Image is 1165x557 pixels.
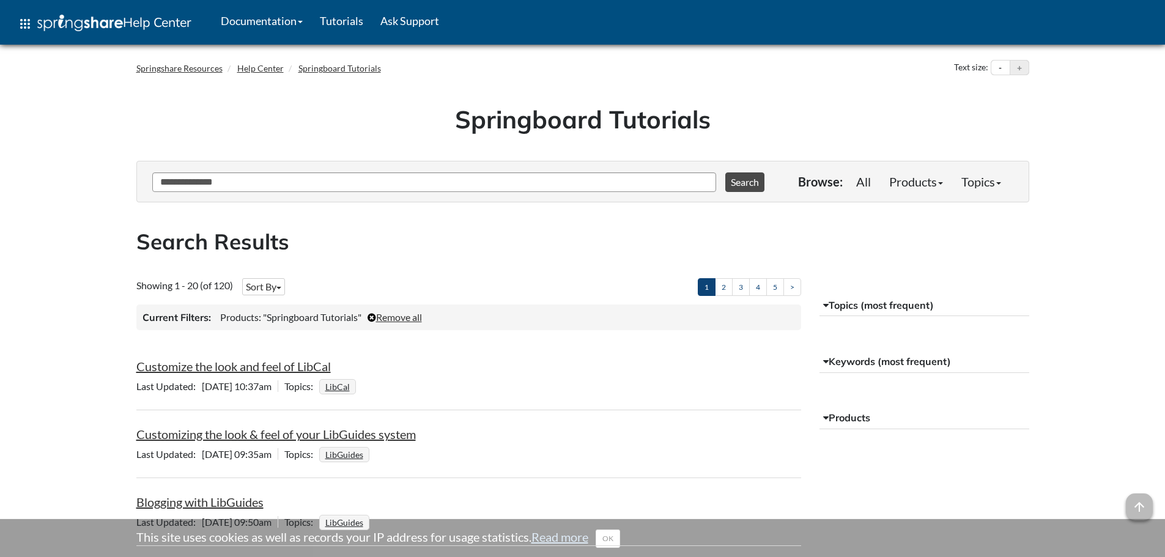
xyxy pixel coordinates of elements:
button: Topics (most frequent) [819,295,1029,317]
button: Search [725,172,764,192]
span: Last Updated [136,380,202,392]
span: Help Center [123,14,191,30]
a: Customizing the look & feel of your LibGuides system [136,427,416,441]
span: [DATE] 10:37am [136,380,278,392]
div: This site uses cookies as well as records your IP address for usage statistics. [124,528,1041,548]
ul: Topics [319,380,359,392]
a: > [783,278,801,296]
a: Tutorials [311,6,372,36]
button: Products [819,407,1029,429]
span: apps [18,17,32,31]
h1: Springboard Tutorials [146,102,1020,136]
ul: Topics [319,516,372,528]
div: Text size: [952,60,991,76]
a: apps Help Center [9,6,200,42]
a: 5 [766,278,784,296]
a: Blogging with LibGuides [136,495,264,509]
a: Springshare Resources [136,63,223,73]
ul: Topics [319,448,372,460]
a: 4 [749,278,767,296]
a: Documentation [212,6,311,36]
span: [DATE] 09:50am [136,516,278,528]
a: Springboard Tutorials [298,63,381,73]
button: Decrease text size [991,61,1010,75]
a: Topics [952,169,1010,194]
a: arrow_upward [1126,495,1153,509]
a: LibGuides [324,514,365,531]
a: 1 [698,278,716,296]
img: Springshare [37,15,123,31]
a: Remove all [368,311,422,323]
a: Ask Support [372,6,448,36]
span: Showing 1 - 20 (of 120) [136,279,233,291]
span: "Springboard Tutorials" [263,311,361,323]
a: Products [880,169,952,194]
span: Last Updated [136,516,202,528]
span: [DATE] 09:35am [136,448,278,460]
button: Keywords (most frequent) [819,351,1029,373]
a: 2 [715,278,733,296]
span: Last Updated [136,448,202,460]
p: Browse: [798,173,843,190]
ul: Pagination of search results [698,278,801,296]
h3: Current Filters [142,311,211,324]
span: arrow_upward [1126,493,1153,520]
span: Products: [220,311,261,323]
a: LibCal [324,378,352,396]
h2: Search Results [136,227,1029,257]
a: Help Center [237,63,284,73]
a: All [847,169,880,194]
span: Topics [284,516,319,528]
span: Topics [284,380,319,392]
a: 3 [732,278,750,296]
button: Sort By [242,278,285,295]
span: Topics [284,448,319,460]
a: Customize the look and feel of LibCal [136,359,331,374]
a: LibGuides [324,446,365,463]
button: Increase text size [1010,61,1029,75]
